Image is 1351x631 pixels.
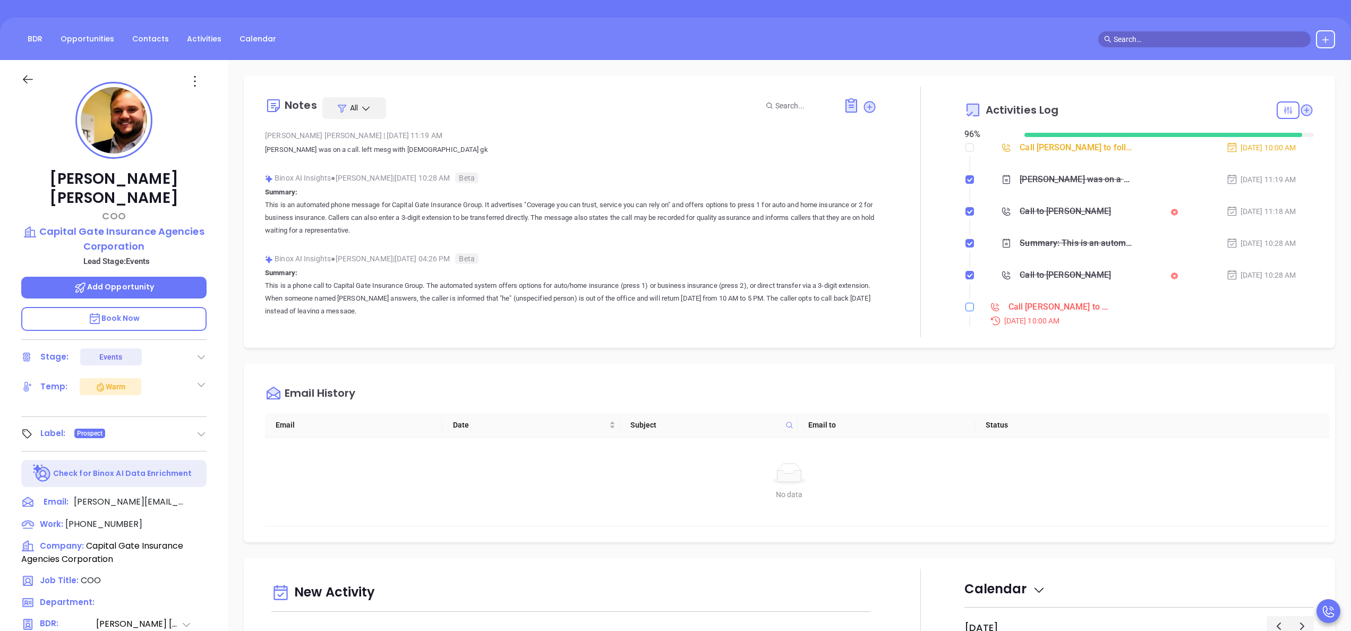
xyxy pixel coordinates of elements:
div: Call to [PERSON_NAME] [1020,267,1111,283]
a: Opportunities [54,30,121,48]
div: [DATE] 10:00 AM [984,315,1314,327]
span: Calendar [964,580,1046,598]
span: | [383,131,385,140]
div: Summary: This is an automated phone message for Capital Gate Insurance Group. It advertises "Cove... [1020,235,1133,251]
div: Label: [40,425,66,441]
div: Notes [285,100,317,110]
div: [DATE] 10:28 AM [1226,269,1296,281]
div: Events [99,348,123,365]
a: Calendar [233,30,283,48]
a: BDR [21,30,49,48]
div: 96 % [964,128,1012,141]
b: Summary: [265,188,297,196]
div: Call to [PERSON_NAME] [1020,203,1111,219]
a: Capital Gate Insurance Agencies Corporation [21,224,207,253]
p: Check for Binox AI Data Enrichment [53,468,192,479]
th: Date [442,413,620,438]
span: BDR: [40,618,95,631]
span: ● [331,254,336,263]
div: Call [PERSON_NAME] to follow up [1008,299,1109,315]
img: profile-user [81,87,147,154]
span: All [350,103,358,113]
p: [PERSON_NAME] [PERSON_NAME] [21,169,207,208]
p: Lead Stage: Events [27,254,207,268]
input: Search... [775,100,832,112]
span: Date [453,419,607,431]
div: Stage: [40,349,69,365]
a: Contacts [126,30,175,48]
img: svg%3e [265,175,273,183]
div: [DATE] 11:18 AM [1226,206,1296,217]
span: COO [81,574,101,586]
div: [DATE] 10:00 AM [1226,142,1296,154]
span: [PHONE_NUMBER] [65,518,142,530]
div: Warm [95,380,125,393]
span: Company: [40,540,84,551]
p: This is a phone call to Capital Gate Insurance Group. The automated system offers options for aut... [265,279,877,318]
span: Beta [455,173,478,183]
a: Activities [181,30,228,48]
p: This is an automated phone message for Capital Gate Insurance Group. It advertises "Coverage you ... [265,199,877,237]
span: Book Now [88,313,140,323]
div: No data [278,489,1301,500]
div: Binox AI Insights [PERSON_NAME] | [DATE] 04:26 PM [265,251,877,267]
span: Email: [44,496,69,509]
div: Binox AI Insights [PERSON_NAME] | [DATE] 10:28 AM [265,170,877,186]
span: [PERSON_NAME][EMAIL_ADDRESS][DOMAIN_NAME] [74,496,185,508]
span: ● [331,174,336,182]
th: Status [975,413,1152,438]
span: Activities Log [986,105,1058,115]
span: Capital Gate Insurance Agencies Corporation [21,540,183,565]
span: Job Title: [40,575,79,586]
span: Work : [40,518,63,530]
span: [PERSON_NAME] [PERSON_NAME] [96,618,181,631]
div: Temp: [40,379,68,395]
div: [PERSON_NAME] was on a call. left mesg with [DEMOGRAPHIC_DATA] gk [1020,172,1133,187]
th: Email to [798,413,975,438]
p: COO [21,209,207,223]
div: [PERSON_NAME] [PERSON_NAME] [DATE] 11:19 AM [265,127,877,143]
div: Email History [285,388,355,402]
img: svg%3e [265,255,273,263]
span: search [1104,36,1111,43]
div: [DATE] 10:28 AM [1226,237,1296,249]
b: Summary: [265,269,297,277]
span: Add Opportunity [74,282,155,292]
th: Email [265,413,442,438]
div: New Activity [271,579,870,607]
span: Beta [455,253,478,264]
span: Subject [630,419,781,431]
input: Search… [1114,33,1305,45]
div: Call [PERSON_NAME] to follow up [1020,140,1133,156]
div: [DATE] 11:19 AM [1226,174,1296,185]
img: Ai-Enrich-DaqCidB-.svg [33,464,52,483]
span: Department: [40,596,95,608]
p: [PERSON_NAME] was on a call. left mesg with [DEMOGRAPHIC_DATA] gk [265,143,877,156]
span: Prospect [77,428,103,439]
